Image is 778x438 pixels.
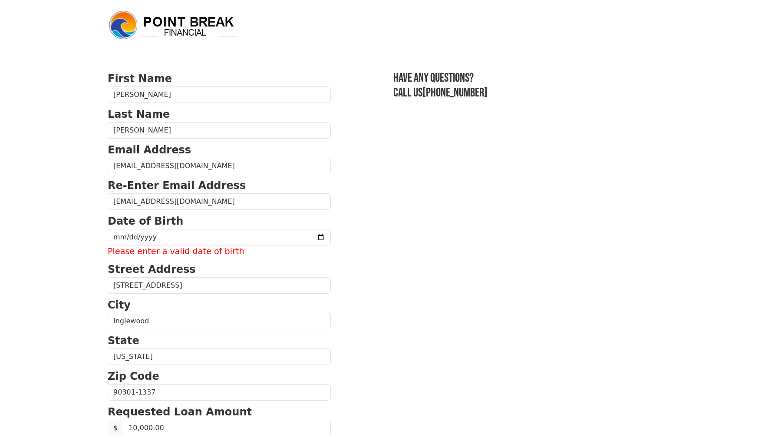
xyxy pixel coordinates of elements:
input: Street Address [108,277,331,294]
strong: State [108,335,139,347]
strong: City [108,299,131,311]
label: Please enter a valid date of birth [108,246,331,258]
input: Requested Loan Amount [123,420,331,436]
strong: Street Address [108,263,196,275]
h3: Call us [393,86,670,100]
input: Zip Code [108,384,331,401]
a: [PHONE_NUMBER] [422,86,488,100]
span: $ [108,420,123,436]
input: City [108,313,331,329]
strong: Email Address [108,144,191,156]
strong: Date of Birth [108,215,183,227]
strong: Last Name [108,108,170,120]
input: First Name [108,86,331,103]
strong: Zip Code [108,370,159,382]
input: Email Address [108,158,331,174]
img: logo.png [108,10,238,41]
h3: Have any questions? [393,71,670,86]
strong: Requested Loan Amount [108,406,252,418]
input: Re-Enter Email Address [108,193,331,210]
input: Last Name [108,122,331,139]
strong: Re-Enter Email Address [108,179,246,192]
strong: First Name [108,73,172,85]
